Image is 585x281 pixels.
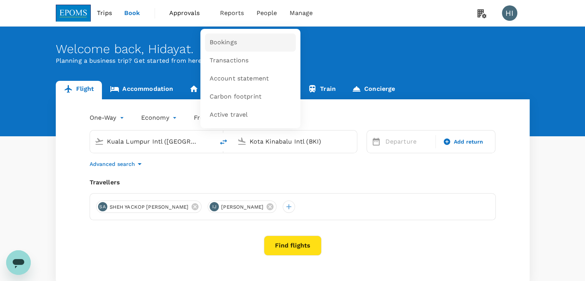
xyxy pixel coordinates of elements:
[102,81,181,99] a: Accommodation
[257,8,277,18] span: People
[90,178,496,187] div: Travellers
[210,110,248,119] span: Active travel
[194,113,273,122] p: Frequent flyer programme
[344,81,403,99] a: Concierge
[107,135,198,147] input: Depart from
[124,8,140,18] span: Book
[220,8,244,18] span: Reports
[250,135,341,147] input: Going to
[210,56,249,65] span: Transactions
[98,202,107,211] div: SA
[214,133,233,151] button: delete
[56,56,530,65] p: Planning a business trip? Get started from here.
[502,5,517,21] div: HI
[210,38,237,47] span: Bookings
[97,8,112,18] span: Trips
[210,202,219,211] div: IJ
[90,159,144,169] button: Advanced search
[90,160,135,168] p: Advanced search
[194,113,283,122] button: Frequent flyer programme
[105,203,193,211] span: SHEH YACKOP [PERSON_NAME]
[264,236,322,256] button: Find flights
[217,203,268,211] span: [PERSON_NAME]
[56,5,91,22] img: EPOMS SDN BHD
[205,52,296,70] a: Transactions
[352,140,353,142] button: Open
[205,106,296,124] a: Active travel
[210,74,269,83] span: Account statement
[169,8,208,18] span: Approvals
[6,250,31,275] iframe: Button to launch messaging window
[90,112,126,124] div: One-Way
[210,92,262,101] span: Carbon footprint
[289,8,313,18] span: Manage
[205,33,296,52] a: Bookings
[385,137,431,146] p: Departure
[205,70,296,88] a: Account statement
[208,201,277,213] div: IJ[PERSON_NAME]
[141,112,178,124] div: Economy
[205,88,296,106] a: Carbon footprint
[56,42,530,56] div: Welcome back , Hidayat .
[96,201,202,213] div: SASHEH YACKOP [PERSON_NAME]
[209,140,210,142] button: Open
[300,81,344,99] a: Train
[56,81,102,99] a: Flight
[181,81,240,99] a: Long stay
[454,138,483,146] span: Add return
